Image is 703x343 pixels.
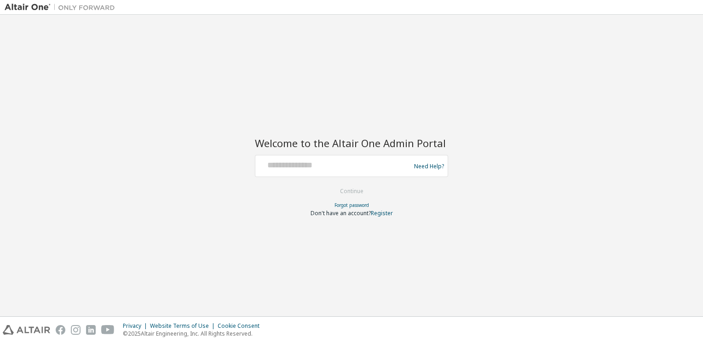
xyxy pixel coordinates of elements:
div: Cookie Consent [218,322,265,330]
img: linkedin.svg [86,325,96,335]
img: Altair One [5,3,120,12]
a: Register [371,209,393,217]
img: altair_logo.svg [3,325,50,335]
p: © 2025 Altair Engineering, Inc. All Rights Reserved. [123,330,265,337]
div: Privacy [123,322,150,330]
div: Website Terms of Use [150,322,218,330]
a: Need Help? [414,166,444,166]
img: instagram.svg [71,325,81,335]
img: youtube.svg [101,325,115,335]
span: Don't have an account? [311,209,371,217]
img: facebook.svg [56,325,65,335]
h2: Welcome to the Altair One Admin Portal [255,137,448,149]
a: Forgot password [334,202,369,208]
